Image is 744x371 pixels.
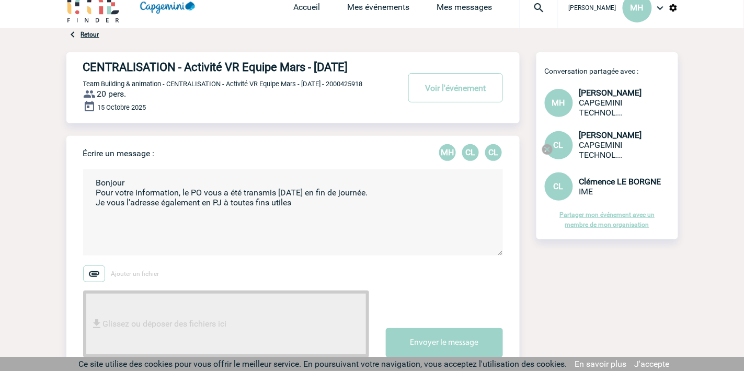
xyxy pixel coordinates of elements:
[408,73,503,102] button: Voir l'événement
[437,2,493,17] a: Mes messages
[98,103,146,111] span: 15 Octobre 2025
[575,359,627,369] a: En savoir plus
[439,144,456,161] p: MH
[79,359,567,369] span: Ce site utilise des cookies pour vous offrir le meilleur service. En poursuivant votre navigation...
[485,144,502,161] div: Clémence LE BORGNE
[579,140,623,160] span: CAPGEMINI TECHNOLOGY SERVICES
[97,89,127,99] span: 20 pers.
[90,318,103,330] img: file_download.svg
[462,144,479,161] div: Carine LEHMANN
[485,144,502,161] p: CL
[541,143,554,156] img: cancel-24-px-g.png
[631,3,644,13] span: MH
[83,80,363,88] span: Team Building & animation - CENTRALISATION - Activité VR Equipe Mars - [DATE] - 2000425918
[103,298,227,350] span: Glissez ou déposer des fichiers ici
[554,181,564,191] span: CL
[579,177,661,187] span: Clémence LE BORGNE
[579,187,593,196] span: IME
[554,140,564,150] span: CL
[294,2,321,17] a: Accueil
[579,88,642,98] span: [PERSON_NAME]
[386,328,503,357] button: Envoyer le message
[462,144,479,161] p: CL
[83,61,368,74] h4: CENTRALISATION - Activité VR Equipe Mars - [DATE]
[579,130,642,140] span: [PERSON_NAME]
[439,144,456,161] div: Marie Claude HESNARD
[579,98,623,118] span: CAPGEMINI TECHNOLOGY SERVICES
[348,2,410,17] a: Mes événements
[552,98,565,108] span: MH
[545,67,678,75] p: Conversation partagée avec :
[560,211,655,228] a: Partager mon événement avec un membre de mon organisation
[569,4,616,11] span: [PERSON_NAME]
[635,359,670,369] a: J'accepte
[111,270,159,277] span: Ajouter un fichier
[81,31,99,38] a: Retour
[83,148,155,158] p: Écrire un message :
